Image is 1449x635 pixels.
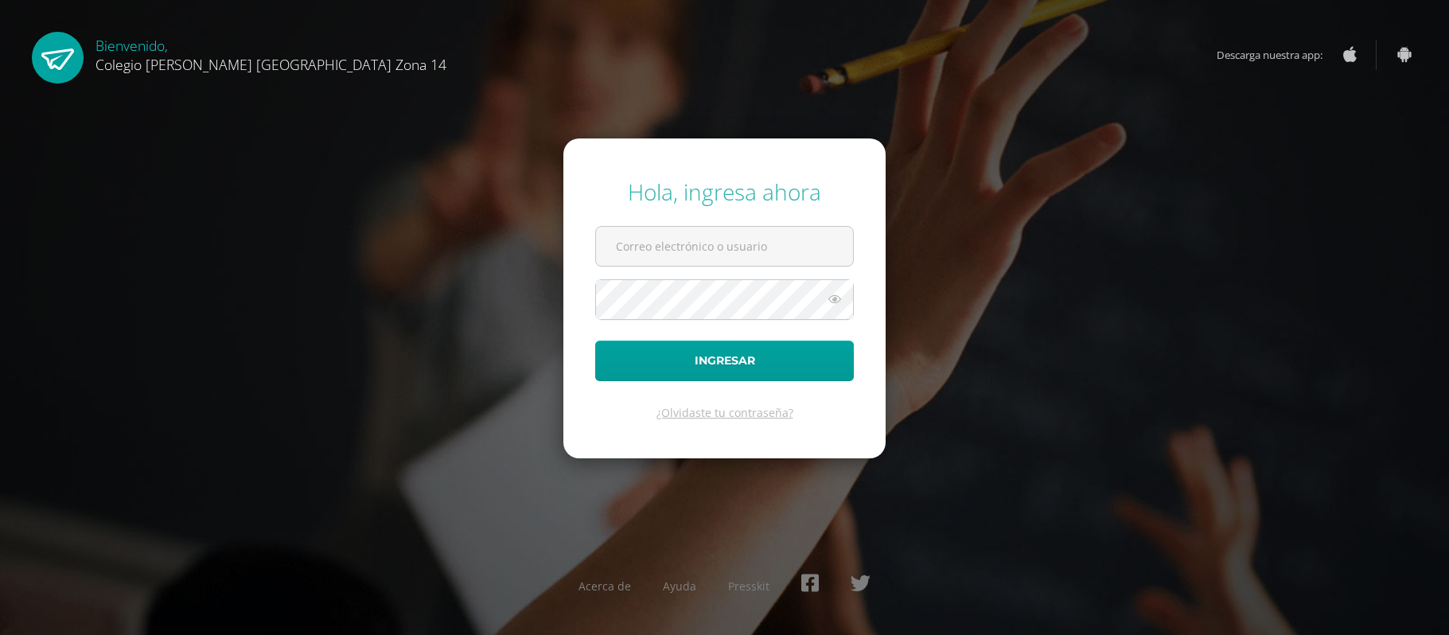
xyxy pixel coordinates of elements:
a: Presskit [728,579,769,594]
input: Correo electrónico o usuario [596,227,853,266]
div: Bienvenido, [95,32,446,74]
span: Descarga nuestra app: [1217,40,1338,70]
a: Ayuda [663,579,696,594]
button: Ingresar [595,341,854,381]
span: Colegio [PERSON_NAME] [GEOGRAPHIC_DATA] Zona 14 [95,55,446,74]
a: Acerca de [578,579,631,594]
div: Hola, ingresa ahora [595,177,854,207]
a: ¿Olvidaste tu contraseña? [656,405,793,420]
